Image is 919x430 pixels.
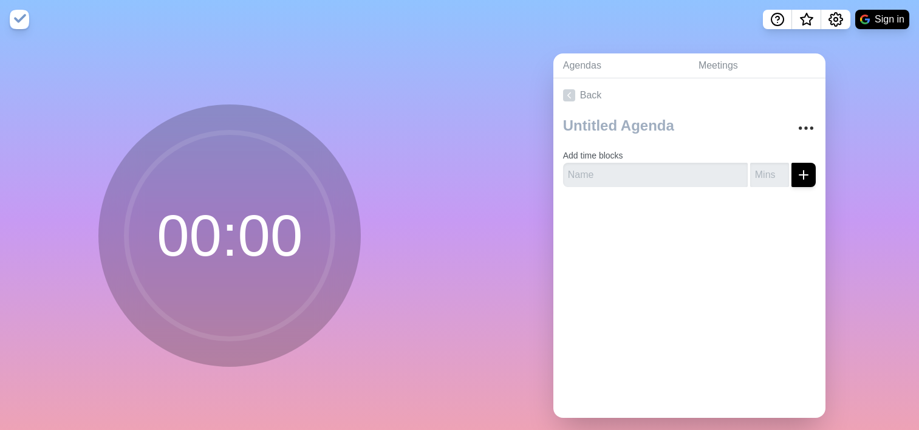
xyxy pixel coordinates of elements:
a: Back [553,78,825,112]
button: What’s new [792,10,821,29]
img: google logo [860,15,870,24]
button: Sign in [855,10,909,29]
input: Name [563,163,748,187]
a: Agendas [553,53,689,78]
button: Settings [821,10,850,29]
img: timeblocks logo [10,10,29,29]
input: Mins [750,163,789,187]
a: Meetings [689,53,825,78]
label: Add time blocks [563,151,623,160]
button: Help [763,10,792,29]
button: More [794,116,818,140]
